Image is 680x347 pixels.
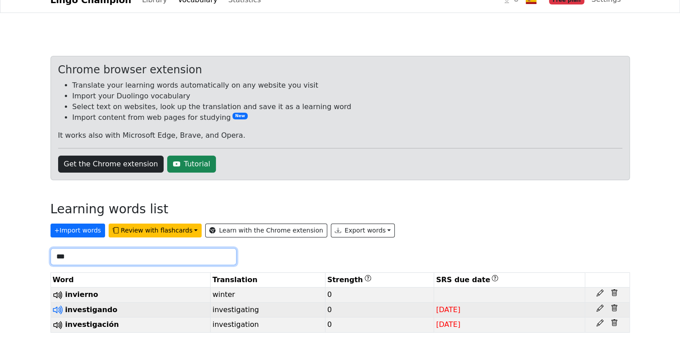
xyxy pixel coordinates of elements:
span: New [232,113,248,119]
td: [DATE] [434,317,585,333]
li: Select text on websites, look up the translation and save it as a learning word [72,102,622,112]
th: Word [51,273,211,288]
li: Import your Duolingo vocabulary [72,91,622,102]
span: investigación [65,320,119,329]
td: [DATE] [434,302,585,317]
li: Import content from web pages for studying [72,112,622,123]
a: Tutorial [167,156,216,173]
th: Translation [211,273,325,288]
button: +Import words [51,224,105,237]
span: invierno [65,290,98,299]
th: Strength [325,273,434,288]
td: 0 [325,317,434,333]
td: investigating [211,302,325,317]
a: +Import words [51,224,109,233]
span: investigando [65,305,118,314]
a: Get the Chrome extension [58,156,164,173]
td: winter [211,288,325,303]
td: 0 [325,288,434,303]
p: It works also with Microsoft Edge, Brave, and Opera. [58,130,622,141]
a: Learn with the Chrome extension [205,224,327,237]
button: Review with flashcards [109,224,202,237]
h3: Learning words list [51,202,169,217]
td: investigation [211,317,325,333]
td: 0 [325,302,434,317]
button: Export words [331,224,395,237]
div: Chrome browser extension [58,63,622,76]
li: Translate your learning words automatically on any website you visit [72,80,622,91]
th: SRS due date [434,273,585,288]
